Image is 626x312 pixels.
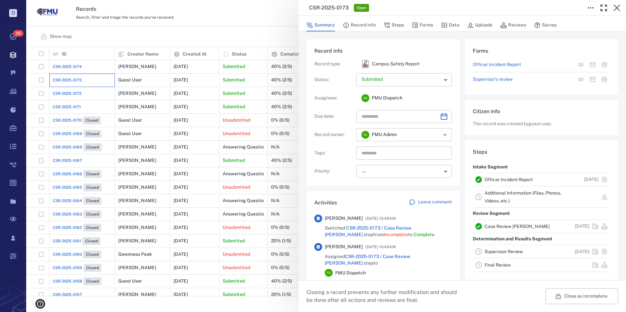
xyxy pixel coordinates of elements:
[314,47,452,55] h6: Record info
[314,77,354,83] p: Status :
[473,121,610,127] p: This record was created by guest user .
[598,74,610,85] button: Print form
[545,288,618,304] button: Close as incomplete
[325,215,363,222] span: [PERSON_NAME]
[437,110,451,123] button: Choose date
[15,5,28,10] span: Help
[467,19,492,31] button: Uploads
[314,61,354,67] p: Record type :
[325,225,412,237] a: CSR-2025-0173 / Case Review [PERSON_NAME]
[361,131,369,139] div: F A
[361,60,369,68] div: Campus Safety Report
[372,131,397,138] span: FMU Admin
[335,270,366,276] span: FMU Dispatch
[372,61,419,67] p: Campus Safety Report
[361,60,369,68] img: icon Campus Safety Report
[361,94,369,102] div: F D
[365,243,396,251] span: [DATE] 10:49AM
[473,161,508,173] p: Intake Segment
[534,19,557,31] button: Survey
[440,130,450,139] button: Open
[575,223,589,230] p: [DATE]
[343,19,376,31] button: Record info
[473,208,510,219] p: Review Segment
[361,76,441,83] p: Submitted
[485,190,561,203] a: Additional Information (Files, Photos, Videos, etc.)
[314,95,354,101] p: Assignees :
[465,100,618,140] div: Citizen infoThis record was created byguest user.
[325,254,410,266] a: CSR-2025-0173 / Case Review [PERSON_NAME]
[473,148,610,156] h6: Steps
[325,253,452,266] span: Assigned step to
[473,76,513,83] a: Supervisor's review
[314,150,354,156] p: Tags :
[485,177,533,182] a: Officer Incident Report
[418,199,452,205] p: Leave comment
[597,1,610,14] button: Toggle Fullscreen
[584,1,597,14] button: Toggle to Edit Boxes
[306,39,460,191] div: Record infoRecord type:icon Campus Safety ReportCampus Safety ReportStatus:Assignees:FDFMU Dispat...
[587,59,598,71] button: Mail form
[409,199,452,207] a: Leave comment
[575,249,589,255] p: [DATE]
[325,269,333,277] div: F D
[306,19,335,31] button: Summary
[361,168,441,175] div: —
[414,232,434,237] span: Complete
[587,74,598,85] button: Mail form
[473,108,610,115] h6: Citizen info
[575,59,587,71] button: View form in the step
[485,249,523,254] a: Supervisor Review
[13,30,24,37] span: 26
[314,199,337,207] h6: Activities
[314,168,354,175] p: Priority :
[500,19,526,31] button: Reviews
[355,5,368,11] span: Open
[575,74,587,85] button: View form in the step
[598,59,610,71] button: Print form
[365,215,396,222] span: [DATE] 10:49AM
[473,47,610,55] h6: Forms
[384,232,408,237] span: Incomplete
[584,176,598,183] p: [DATE]
[325,225,452,238] span: Switched step from to
[309,4,349,12] h3: CSR-2025-0173
[465,140,618,285] div: StepsIntake SegmentOfficer Incident Report[DATE]Additional Information (Files, Photos, Videos, et...
[306,288,462,304] p: Closing a record prevents any further modification and should be done after all actions and revie...
[465,39,618,100] div: FormsOfficer Incident ReportView form in the stepMail formPrint formSupervisor's reviewView form ...
[610,1,623,14] button: Close
[314,113,354,120] p: Due date :
[441,19,459,31] button: Data
[473,61,521,68] a: Officer Incident Report
[473,233,552,245] p: Determination and Results Segment
[314,131,354,138] p: Record owner :
[485,262,511,268] a: Final Review
[9,9,17,17] p: D
[485,224,550,229] a: Case Review [PERSON_NAME]
[412,19,433,31] button: Forms
[325,244,363,250] span: [PERSON_NAME]
[372,95,402,101] span: FMU Dispatch
[384,19,404,31] button: Steps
